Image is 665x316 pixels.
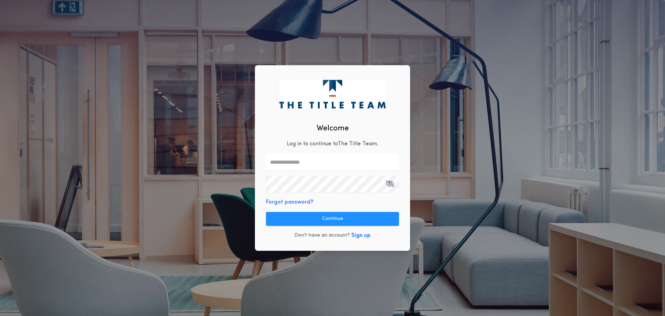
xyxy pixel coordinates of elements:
[294,232,350,239] p: Don't have an account?
[279,80,385,108] img: logo
[351,231,371,240] button: Sign up
[266,198,313,206] button: Forgot password?
[266,212,399,226] button: Continue
[287,140,378,148] p: Log in to continue to The Title Team .
[317,123,349,134] h2: Welcome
